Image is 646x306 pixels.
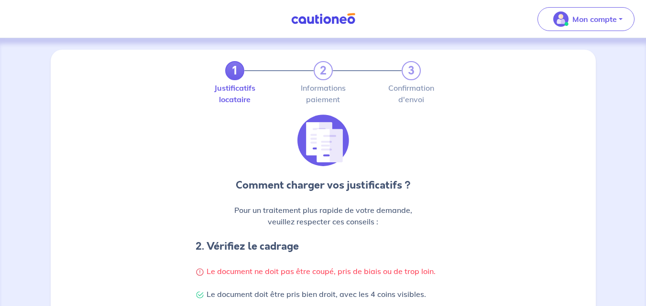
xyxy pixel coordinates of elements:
img: illu_list_justif.svg [297,115,349,166]
label: Confirmation d'envoi [402,84,421,103]
label: Justificatifs locataire [225,84,244,103]
p: Mon compte [572,13,617,25]
button: illu_account_valid_menu.svgMon compte [537,7,635,31]
p: Le document doit être pris bien droit, avec les 4 coins visibles. [196,288,451,300]
h4: 2. Vérifiez le cadrage [196,239,451,254]
p: Pour un traitement plus rapide de votre demande, veuillez respecter ces conseils : [196,204,451,227]
label: Informations paiement [314,84,333,103]
img: Check [196,291,204,299]
img: illu_account_valid_menu.svg [553,11,569,27]
img: Cautioneo [287,13,359,25]
p: Le document ne doit pas être coupé, pris de biais ou de trop loin. [196,265,451,277]
img: Warning [196,268,204,276]
a: 1 [225,61,244,80]
p: Comment charger vos justificatifs ? [196,178,451,193]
